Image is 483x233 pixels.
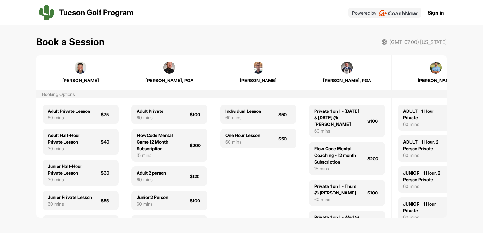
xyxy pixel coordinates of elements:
div: 60 mins [48,114,90,121]
div: Adult Private Lesson [48,108,90,114]
p: Powered by [352,9,376,16]
div: FlowCode Mental Game 12 Month Subscription [137,132,182,152]
img: square_4821a6ae742c3fcc2b2a5f85fa5e1a71.jpg [430,62,442,74]
div: 60 mins [403,214,449,220]
div: 60 mins [403,152,449,158]
div: $55 [101,197,113,204]
div: 15 mins [137,152,182,158]
div: [PERSON_NAME], PGA [309,77,385,84]
div: 60 mins [403,183,449,189]
img: square_ccc9907f859b42a780eb4866a06a4462.jpg [75,62,87,74]
div: 60 mins [137,176,166,183]
div: $200 [190,142,202,149]
div: JUNIOR - 1 Hour Private [403,200,449,214]
div: Booking Options [42,91,75,98]
div: $40 [101,139,113,145]
div: JUNIOR - 1 Hour, 2 Person Private [403,170,449,183]
div: $100 [190,197,202,204]
img: square_eb232cf046048fc71d1e38798d1ee7db.jpg [163,62,175,74]
div: Adult Private [137,108,163,114]
div: 60 mins [137,200,168,207]
div: [PERSON_NAME] [43,77,118,84]
div: $100 [367,118,380,124]
div: Private 1 on 1 - [DATE] & [DATE] @ [PERSON_NAME] [314,108,360,128]
div: $125 [190,173,202,180]
div: Flow Code Mental Coaching - 12 month Subscription [314,145,360,165]
div: Individual Lesson [225,108,261,114]
div: $50 [278,135,291,142]
div: [PERSON_NAME] [221,77,296,84]
div: 30 mins [48,145,93,152]
div: 60 mins [137,114,163,121]
p: Tucson Golf Program [59,7,133,18]
div: $75 [101,111,113,118]
div: 60 mins [314,196,360,203]
div: Private 1 on 1 - Thurs @ [PERSON_NAME] [314,183,360,196]
div: Junior Half-Hour Private Lesson [48,163,93,176]
div: Adult 2 person [137,170,166,176]
div: 60 mins [225,139,260,145]
img: logo [39,5,54,20]
img: CoachNow [379,10,418,16]
div: [PERSON_NAME], PGA [132,77,207,84]
div: $50 [278,111,291,118]
div: Junior 2 Person [137,194,168,200]
div: 60 mins [48,200,92,207]
div: Private 1 on 1 - Wed @ Silverbell [314,214,360,227]
img: square_051f63a3d501c9c6f85c99faa8735c2c.jpg [252,62,264,74]
div: ADULT - 1 Hour Private [403,108,449,121]
div: ADULT - 1 Hour, 2 Person Private [403,139,449,152]
div: $100 [190,111,202,118]
div: Adult Half-Hour Private Lesson [48,132,93,145]
div: 60 mins [225,114,261,121]
div: 15 mins [314,165,360,172]
a: Sign in [428,9,444,16]
img: square_b8d82031cc37b4ba160fba614de00b99.jpg [341,62,353,74]
div: 60 mins [403,121,449,128]
h1: Book a Session [36,35,105,49]
div: Junior Private Lesson [48,194,92,200]
div: $100 [367,189,380,196]
div: $200 [367,155,380,162]
div: 30 mins [48,176,93,183]
div: [PERSON_NAME] [398,77,474,84]
div: 60 mins [314,128,360,134]
div: $30 [101,170,113,176]
div: One Hour Lesson [225,132,260,139]
span: (GMT-07:00) [US_STATE] [389,38,447,46]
